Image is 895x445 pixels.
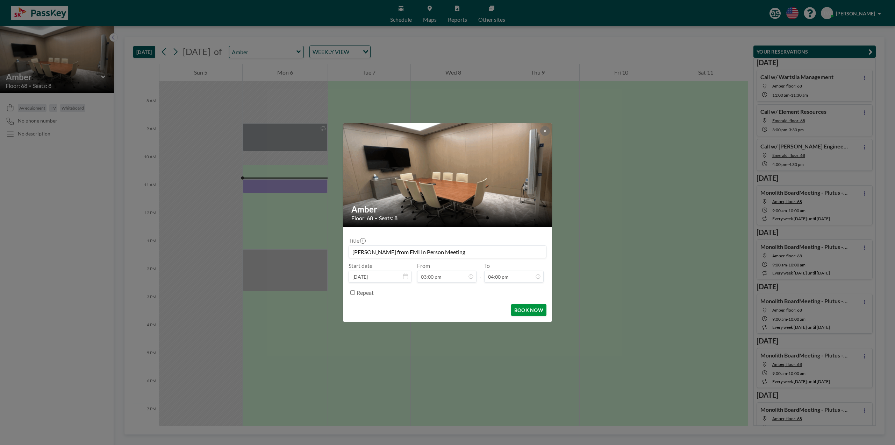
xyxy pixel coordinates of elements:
label: Start date [349,262,372,269]
span: • [375,216,377,221]
span: - [479,265,481,280]
span: Seats: 8 [379,215,398,222]
button: BOOK NOW [511,304,546,316]
img: 537.gif [343,111,553,239]
h2: Amber [351,204,544,215]
label: Title [349,237,365,244]
label: From [417,262,430,269]
span: Floor: 68 [351,215,373,222]
input: Tony's reservation [349,246,546,258]
label: To [484,262,490,269]
label: Repeat [357,289,374,296]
